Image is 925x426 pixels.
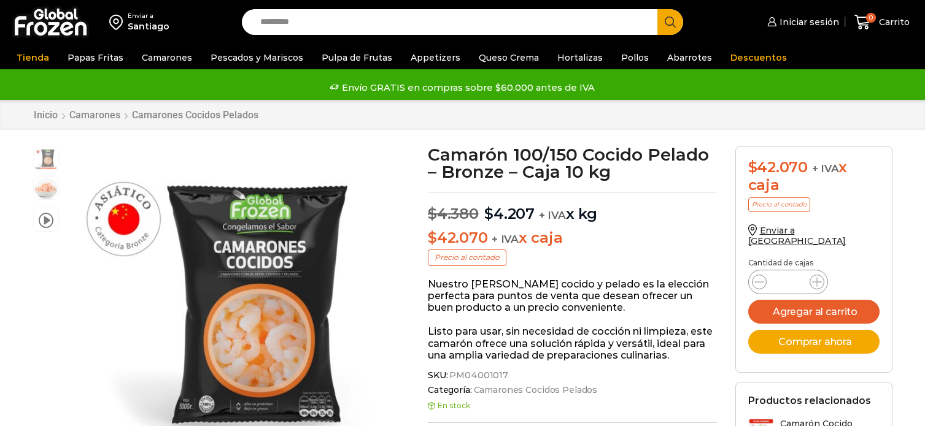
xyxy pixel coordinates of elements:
[428,401,717,410] p: En stock
[615,46,655,69] a: Pollos
[447,370,508,381] span: PM04001017
[428,205,437,223] span: $
[428,278,717,314] p: Nuestro [PERSON_NAME] cocido y pelado es la elección perfecta para puntos de venta que desean ofr...
[428,229,487,246] bdi: 42.070
[776,273,800,291] input: Product quantity
[748,300,880,324] button: Agregar al carrito
[748,158,808,176] bdi: 42.070
[661,46,718,69] a: Abarrotes
[484,205,493,223] span: $
[748,225,846,246] a: Enviar a [GEOGRAPHIC_DATA]
[109,12,128,32] img: address-field-icon.svg
[473,46,545,69] a: Queso Crema
[748,159,880,194] div: x caja
[748,259,880,267] p: Cantidad de cajas
[428,325,717,361] p: Listo para usar, sin necesidad de cocción ni limpieza, este camarón ofrece una solución rápida y ...
[428,192,717,223] p: x kg
[492,233,519,245] span: + IVA
[764,10,839,34] a: Iniciar sesión
[748,158,757,176] span: $
[128,20,169,32] div: Santiago
[866,13,876,23] span: 0
[428,385,717,395] span: Categoría:
[428,229,437,246] span: $
[428,370,717,381] span: SKU:
[404,46,466,69] a: Appetizers
[61,46,130,69] a: Papas Fritas
[776,16,839,28] span: Iniciar sesión
[34,146,58,171] span: Camarón 100/150 Cocido Pelado
[204,46,309,69] a: Pescados y Mariscos
[748,330,880,354] button: Comprar ahora
[34,177,58,201] span: 100-150
[136,46,198,69] a: Camarones
[851,8,913,37] a: 0 Carrito
[10,46,55,69] a: Tienda
[657,9,683,35] button: Search button
[876,16,910,28] span: Carrito
[428,229,717,247] p: x caja
[428,249,506,265] p: Precio al contado
[428,146,717,180] h1: Camarón 100/150 Cocido Pelado – Bronze – Caja 10 kg
[315,46,398,69] a: Pulpa de Frutas
[33,109,259,121] nav: Breadcrumb
[812,162,839,175] span: + IVA
[539,209,566,221] span: + IVA
[748,395,871,406] h2: Productos relacionados
[69,109,121,121] a: Camarones
[748,197,810,212] p: Precio al contado
[131,109,259,121] a: Camarones Cocidos Pelados
[551,46,609,69] a: Hortalizas
[484,205,535,223] bdi: 4.207
[724,46,793,69] a: Descuentos
[128,12,169,20] div: Enviar a
[472,385,598,395] a: Camarones Cocidos Pelados
[33,109,58,121] a: Inicio
[428,205,479,223] bdi: 4.380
